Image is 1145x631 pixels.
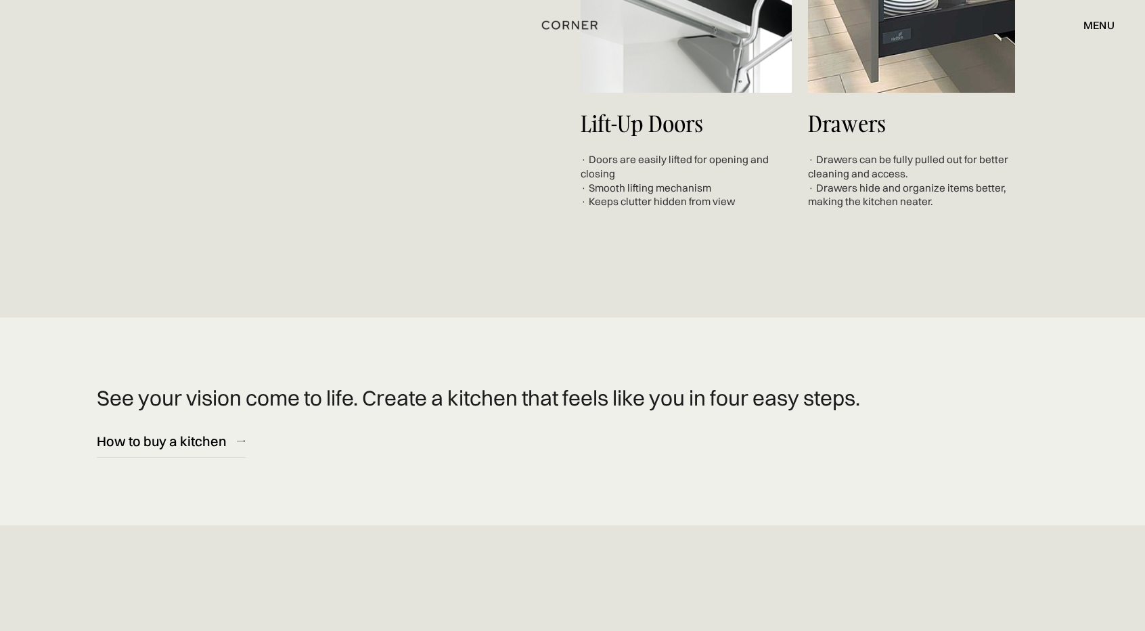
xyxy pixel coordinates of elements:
[808,153,1019,209] div: · Drawers can be fully pulled out for better cleaning and access. · Drawers hide and organize ite...
[1070,14,1115,37] div: menu
[97,425,246,458] a: How to buy a kitchen
[808,112,1019,136] h4: Drawers
[525,16,620,34] a: home
[1083,20,1115,30] div: menu
[97,432,227,450] div: How to buy a kitchen
[581,153,792,209] div: · Doors are easily lifted for opening and closing · Smooth lifting mechanism · Keeps clutter hidd...
[581,112,792,136] h4: Lift-up doors
[97,385,1048,411] p: See your vision come to life. Create a kitchen that feels like you in four easy steps.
